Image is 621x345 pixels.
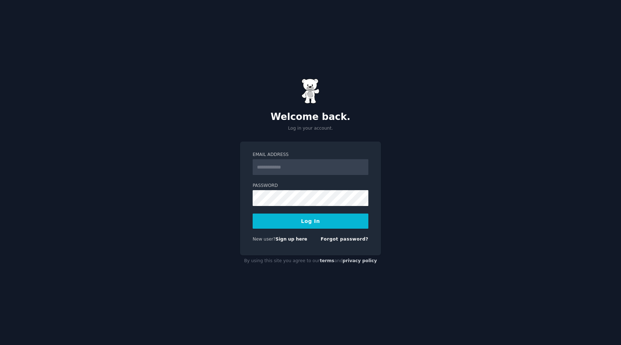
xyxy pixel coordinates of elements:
button: Log In [253,214,368,229]
a: Forgot password? [321,237,368,242]
div: By using this site you agree to our and [240,255,381,267]
span: New user? [253,237,276,242]
h2: Welcome back. [240,111,381,123]
img: Gummy Bear [302,79,319,104]
label: Password [253,183,368,189]
a: Sign up here [276,237,307,242]
a: terms [320,258,334,263]
p: Log in your account. [240,125,381,132]
label: Email Address [253,152,368,158]
a: privacy policy [342,258,377,263]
